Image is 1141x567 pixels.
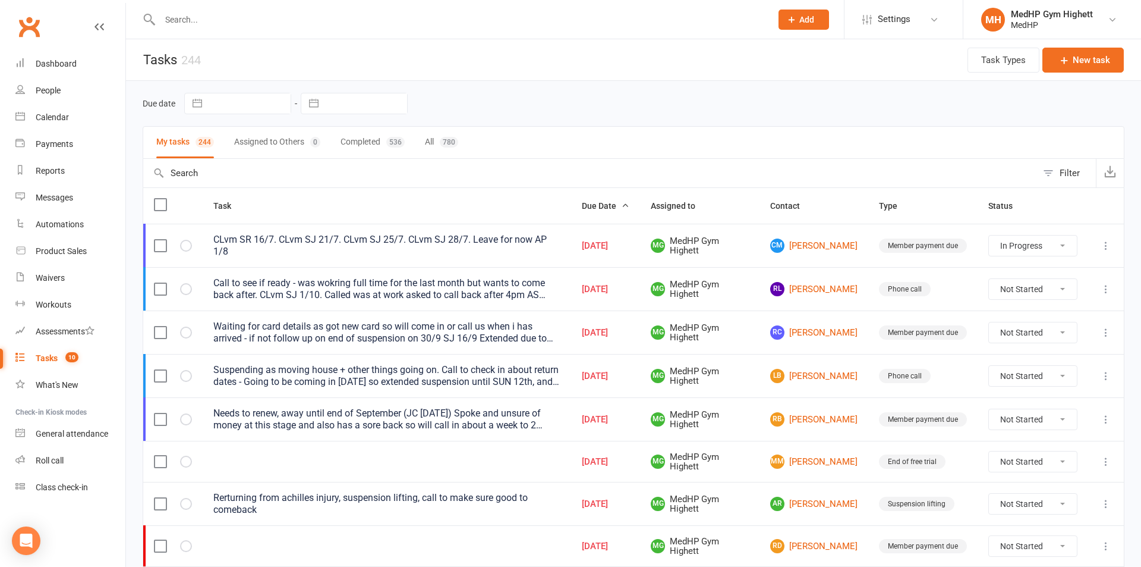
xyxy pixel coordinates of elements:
[582,328,629,338] div: [DATE]
[36,327,94,336] div: Assessments
[36,380,78,390] div: What's New
[143,159,1037,187] input: Search
[1037,159,1096,187] button: Filter
[879,201,910,211] span: Type
[181,53,201,67] div: 244
[36,246,87,256] div: Product Sales
[440,137,458,148] div: 780
[988,199,1026,213] button: Status
[770,282,784,296] span: RL
[15,421,125,447] a: General attendance kiosk mode
[15,318,125,345] a: Assessments
[582,241,629,251] div: [DATE]
[770,325,858,340] a: RC[PERSON_NAME]
[582,499,629,509] div: [DATE]
[651,282,665,296] span: MG
[651,412,665,427] span: MG
[36,220,84,229] div: Automations
[15,211,125,238] a: Automations
[36,273,65,283] div: Waivers
[36,429,108,438] div: General attendance
[879,455,945,469] div: End of free trial
[310,137,320,148] div: 0
[15,77,125,104] a: People
[770,455,858,469] a: MM[PERSON_NAME]
[1042,48,1124,73] button: New task
[234,127,320,158] button: Assigned to Others0
[770,539,858,553] a: RD[PERSON_NAME]
[1011,20,1093,30] div: MedHP
[770,199,813,213] button: Contact
[967,48,1039,73] button: Task Types
[879,239,967,253] div: Member payment due
[582,284,629,295] div: [DATE]
[879,199,910,213] button: Type
[879,539,967,553] div: Member payment due
[65,352,78,362] span: 10
[36,112,69,122] div: Calendar
[213,199,244,213] button: Task
[582,457,629,467] div: [DATE]
[12,527,40,555] div: Open Intercom Messenger
[126,39,201,80] h1: Tasks
[651,325,665,340] span: MG
[1060,166,1080,180] div: Filter
[15,292,125,318] a: Workouts
[651,199,708,213] button: Assigned to
[770,369,858,383] a: LB[PERSON_NAME]
[15,345,125,372] a: Tasks 10
[770,412,784,427] span: RB
[213,277,560,301] div: Call to see if ready - was wokring full time for the last month but wants to come back after. CLv...
[15,184,125,211] a: Messages
[36,456,64,465] div: Roll call
[651,537,749,556] span: MedHP Gym Highett
[36,300,71,309] div: Workouts
[770,412,858,427] a: RB[PERSON_NAME]
[15,474,125,501] a: Class kiosk mode
[879,497,954,511] div: Suspension lifting
[651,497,665,511] span: MG
[778,10,829,30] button: Add
[14,12,44,42] a: Clubworx
[213,408,560,431] div: Needs to renew, away until end of September (JC [DATE]) Spoke and unsure of money at this stage a...
[770,497,784,511] span: AR
[651,201,708,211] span: Assigned to
[156,127,214,158] button: My tasks244
[36,353,58,363] div: Tasks
[651,280,749,299] span: MedHP Gym Highett
[15,238,125,265] a: Product Sales
[15,372,125,399] a: What's New
[143,99,175,108] label: Due date
[879,369,931,383] div: Phone call
[36,166,65,176] div: Reports
[879,282,931,296] div: Phone call
[15,265,125,292] a: Waivers
[156,11,763,28] input: Search...
[988,201,1026,211] span: Status
[651,323,749,343] span: MedHP Gym Highett
[879,325,967,340] div: Member payment due
[196,137,214,148] div: 244
[770,239,858,253] a: CM[PERSON_NAME]
[36,193,73,202] div: Messages
[213,201,244,211] span: Task
[651,452,749,472] span: MedHP Gym Highett
[582,415,629,425] div: [DATE]
[15,131,125,158] a: Payments
[213,492,560,516] div: Rerturning from achilles injury, suspension lifting, call to make sure good to comeback
[582,541,629,552] div: [DATE]
[15,51,125,77] a: Dashboard
[770,201,813,211] span: Contact
[1011,9,1093,20] div: MedHP Gym Highett
[878,6,910,33] span: Settings
[651,239,665,253] span: MG
[770,369,784,383] span: LB
[651,366,749,386] span: MedHP Gym Highett
[770,239,784,253] span: CM
[651,455,665,469] span: MG
[799,15,814,24] span: Add
[651,236,749,256] span: MedHP Gym Highett
[879,412,967,427] div: Member payment due
[770,539,784,553] span: RD
[770,282,858,296] a: RL[PERSON_NAME]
